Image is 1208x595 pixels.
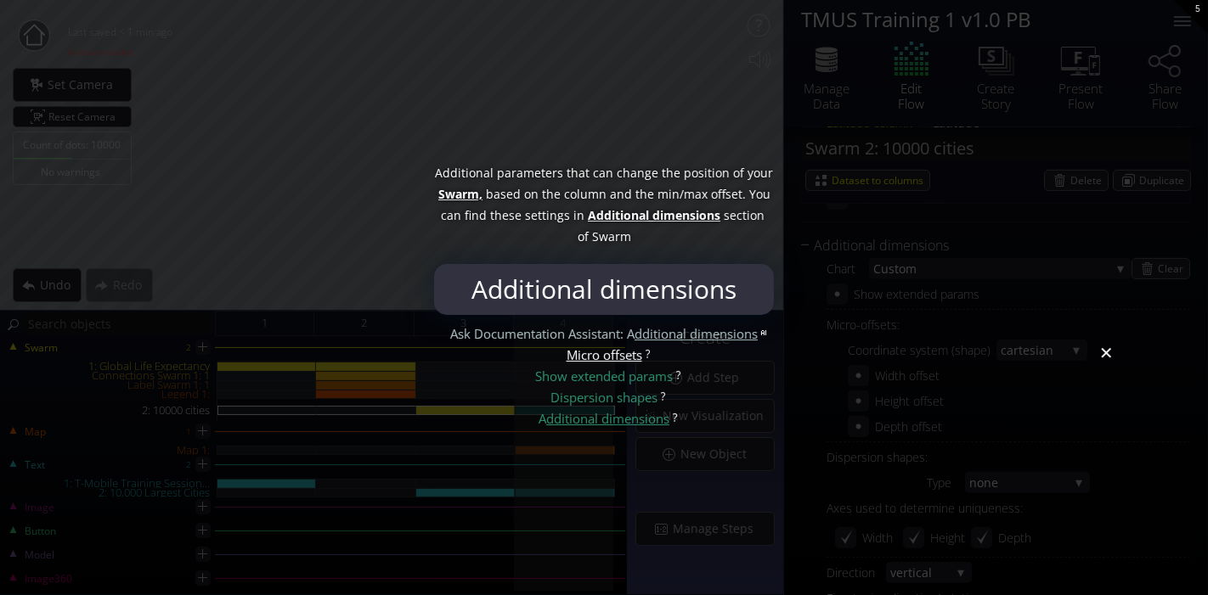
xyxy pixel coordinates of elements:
span: offset. [711,183,746,205]
span: dditional dimensions [635,325,758,342]
span: Additional [435,162,494,183]
span: change [617,162,658,183]
div: Dispersion shapes [550,387,658,408]
span: of [578,226,589,247]
span: the [662,162,680,183]
span: based [486,183,521,205]
span: min/max [658,183,708,205]
span: and [610,183,632,205]
span: in [573,205,584,226]
span: parameters [497,162,563,183]
span: your [748,162,773,183]
span: section [724,205,765,226]
div: Ask Documentation Assistant: A [450,323,758,345]
span: You [749,183,771,205]
div: A [539,408,669,429]
span: settings [525,205,570,226]
span: the [635,183,654,205]
input: Type to search [438,264,770,315]
span: Swarm [592,226,631,247]
span: of [733,162,744,183]
span: the [542,183,561,205]
span: on [524,183,539,205]
span: Additional dimensions [588,205,720,226]
span: these [490,205,522,226]
span: can [593,162,613,183]
span: Swarm, [438,183,483,205]
span: position [684,162,730,183]
span: column [564,183,607,205]
span: that [567,162,590,183]
span: can [441,205,461,226]
div: Show extended params [535,366,673,387]
span: dditional dimensions [546,410,669,427]
span: find [465,205,487,226]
